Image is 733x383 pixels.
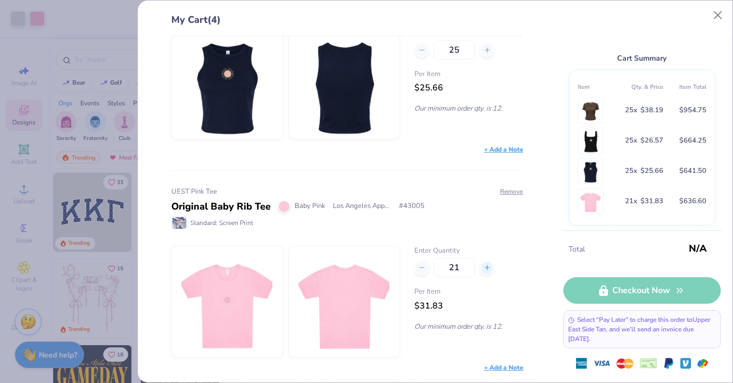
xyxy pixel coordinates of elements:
span: Per Item [414,69,523,80]
span: $31.83 [414,300,443,312]
span: Baby Pink [295,201,325,212]
div: Cart Summary [569,52,715,64]
span: $25.66 [414,82,443,94]
span: Total [569,244,686,255]
img: Bella + Canvas 1019 [181,28,273,139]
th: Item [578,79,621,95]
span: $25.66 [640,165,663,177]
span: 25 x [625,104,637,116]
span: $26.57 [640,135,663,147]
span: $636.60 [679,195,706,207]
div: Original Baby Rib Tee [171,199,271,214]
img: Los Angeles Apparel 43005 [181,246,273,357]
p: Our minimum order qty. is 12. [414,322,523,331]
span: $31.83 [640,195,663,207]
label: Enter Quantity [414,246,523,256]
th: Qty. & Price [620,79,663,95]
div: UEST Pink Tee [171,187,523,197]
img: visa [593,355,610,372]
th: Item Total [663,79,706,95]
span: 25 x [625,165,637,177]
img: GPay [697,358,708,369]
img: Los Angeles Apparel 43005 [298,246,390,357]
span: Standard: Screen Print [190,218,253,228]
button: Remove [499,187,523,196]
span: $664.25 [679,135,706,147]
span: # 43005 [399,201,424,212]
img: Fresh Prints FP82 [580,128,601,153]
span: Los Angeles Apparel [333,201,391,212]
div: Select “Pay Later” to charge this order to Upper East Side Tan , and we’ll send an invoice due [D... [563,310,721,348]
input: – – [434,40,475,60]
img: Paypal [663,358,674,369]
span: N/A [689,239,707,258]
img: express [576,358,587,369]
span: $954.75 [679,104,706,116]
span: 25 x [625,135,637,147]
img: Bella + Canvas 1019 [580,159,601,184]
div: My Cart (4) [171,13,523,36]
span: $38.19 [640,104,663,116]
input: – – [434,258,475,277]
p: Our minimum order qty. is 12. [414,104,523,113]
img: cheque [640,358,657,369]
span: $641.50 [679,165,706,177]
span: 21 x [625,195,637,207]
img: master-card [617,355,634,372]
img: Fresh Prints FP28 [580,98,601,123]
img: Bella + Canvas 1019 [298,28,390,139]
button: Close [708,5,728,26]
div: + Add a Note [484,145,523,154]
img: Venmo [680,358,691,369]
div: + Add a Note [484,363,523,372]
span: Per Item [414,287,523,297]
img: Standard: Screen Print [172,217,186,229]
img: Los Angeles Apparel 43005 [580,189,601,214]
